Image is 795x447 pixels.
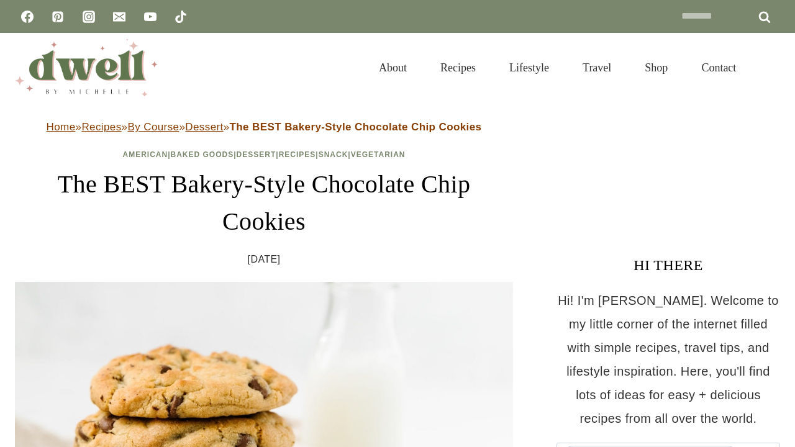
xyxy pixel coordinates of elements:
[628,46,684,89] a: Shop
[168,4,193,29] a: TikTok
[230,121,482,133] strong: The BEST Bakery-Style Chocolate Chip Cookies
[493,46,566,89] a: Lifestyle
[684,46,753,89] a: Contact
[351,150,406,159] a: Vegetarian
[15,166,513,240] h1: The BEST Bakery-Style Chocolate Chip Cookies
[107,4,132,29] a: Email
[81,121,121,133] a: Recipes
[556,254,780,276] h3: HI THERE
[248,250,281,269] time: [DATE]
[759,57,780,78] button: View Search Form
[45,4,70,29] a: Pinterest
[566,46,628,89] a: Travel
[279,150,316,159] a: Recipes
[185,121,223,133] a: Dessert
[171,150,234,159] a: Baked Goods
[237,150,276,159] a: Dessert
[319,150,348,159] a: Snack
[123,150,168,159] a: American
[127,121,179,133] a: By Course
[556,289,780,430] p: Hi! I'm [PERSON_NAME]. Welcome to my little corner of the internet filled with simple recipes, tr...
[138,4,163,29] a: YouTube
[76,4,101,29] a: Instagram
[15,39,158,96] img: DWELL by michelle
[47,121,482,133] span: » » » »
[123,150,406,159] span: | | | | |
[15,4,40,29] a: Facebook
[362,46,753,89] nav: Primary Navigation
[47,121,76,133] a: Home
[424,46,493,89] a: Recipes
[362,46,424,89] a: About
